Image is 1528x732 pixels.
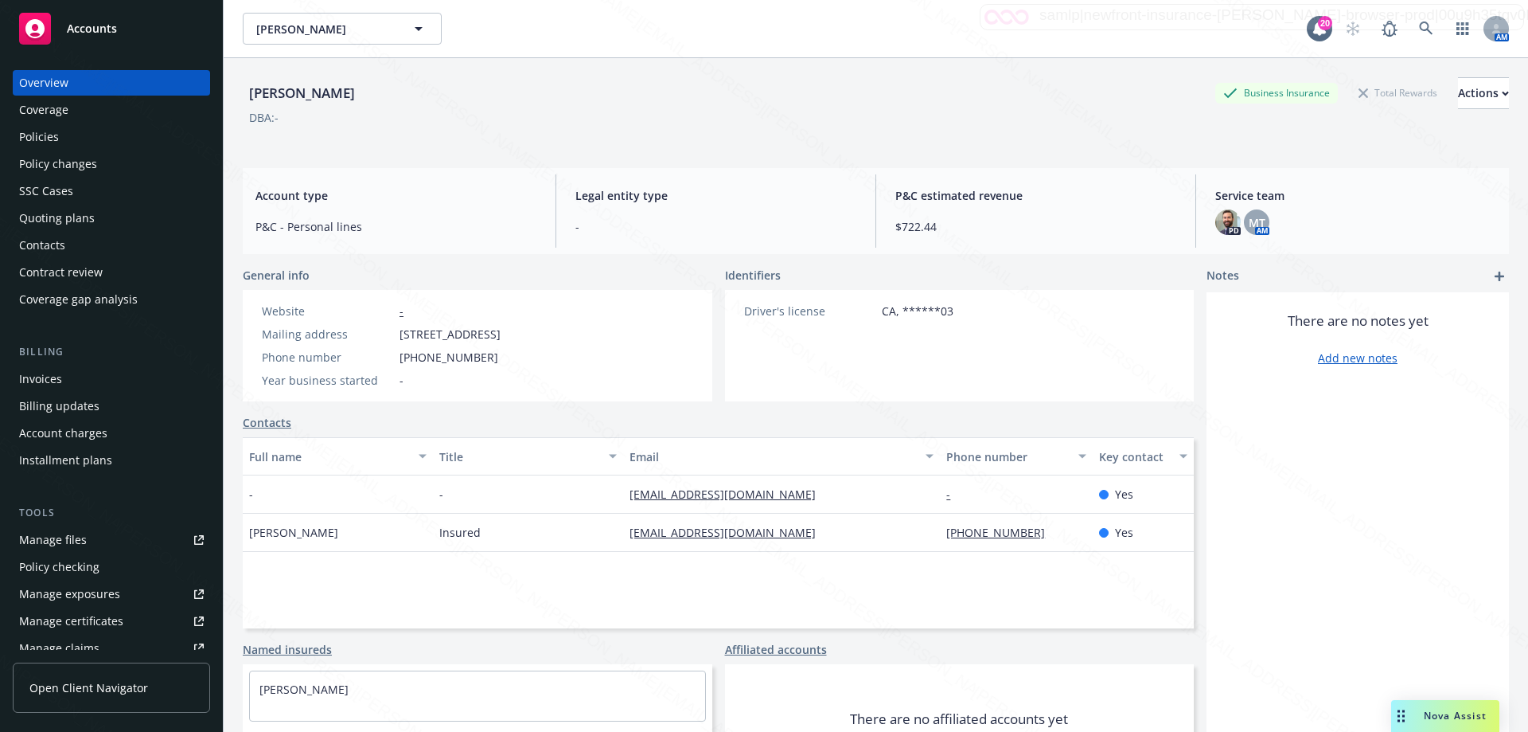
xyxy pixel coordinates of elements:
span: - [249,486,253,503]
div: Billing [13,344,210,360]
div: Website [262,303,393,319]
button: Phone number [940,437,1092,476]
span: Identifiers [725,267,781,284]
div: Key contact [1099,448,1170,465]
span: Nova Assist [1424,709,1487,722]
span: P&C - Personal lines [255,218,536,235]
a: Accounts [13,6,210,51]
a: Installment plans [13,448,210,473]
a: Add new notes [1318,350,1397,366]
div: Quoting plans [19,206,95,231]
span: - [400,372,403,389]
div: Phone number [946,448,1068,465]
a: Manage certificates [13,609,210,634]
a: Invoices [13,366,210,392]
div: Coverage [19,97,68,123]
span: General info [243,267,310,284]
div: Policy changes [19,151,97,177]
span: [PERSON_NAME] [249,524,338,541]
div: Manage certificates [19,609,123,634]
div: Manage claims [19,636,99,661]
div: Year business started [262,372,393,389]
div: Mailing address [262,326,393,343]
a: Account charges [13,421,210,446]
a: SSC Cases [13,178,210,204]
div: Invoices [19,366,62,392]
div: Contract review [19,260,103,285]
a: [PHONE_NUMBER] [946,525,1058,540]
img: photo [1215,209,1241,235]
span: Service team [1215,187,1496,204]
a: add [1490,267,1509,286]
div: Phone number [262,349,393,366]
span: $722.44 [895,218,1176,235]
a: Manage claims [13,636,210,661]
div: Manage exposures [19,581,120,607]
div: SSC Cases [19,178,73,204]
button: Actions [1458,77,1509,109]
div: [PERSON_NAME] [243,83,361,104]
a: Contacts [243,414,291,431]
button: Title [433,437,623,476]
a: Overview [13,70,210,96]
a: Affiliated accounts [725,641,827,658]
span: Notes [1206,267,1239,286]
div: Driver's license [744,303,875,319]
a: - [400,303,403,319]
div: Overview [19,70,68,96]
button: Nova Assist [1391,700,1499,732]
a: Policies [13,124,210,150]
span: Open Client Navigator [29,679,148,696]
span: Account type [255,187,536,204]
button: [PERSON_NAME] [243,13,442,45]
span: - [575,218,856,235]
span: There are no affiliated accounts yet [850,710,1068,729]
div: Policy checking [19,554,99,580]
a: Report a Bug [1374,13,1405,45]
div: Tools [13,505,210,521]
div: Email [630,448,916,465]
div: Business Insurance [1215,83,1338,103]
span: [STREET_ADDRESS] [400,326,501,343]
a: Contacts [13,233,210,258]
span: P&C estimated revenue [895,187,1176,204]
a: - [946,487,963,502]
div: 20 [1318,16,1332,30]
span: Legal entity type [575,187,856,204]
a: [EMAIL_ADDRESS][DOMAIN_NAME] [630,525,828,540]
div: Account charges [19,421,107,446]
a: Contract review [13,260,210,285]
span: [PHONE_NUMBER] [400,349,498,366]
div: Actions [1458,78,1509,108]
a: Search [1410,13,1442,45]
div: Billing updates [19,393,99,419]
a: Policy changes [13,151,210,177]
div: Coverage gap analysis [19,287,138,312]
div: Installment plans [19,448,112,473]
a: Manage exposures [13,581,210,607]
span: [PERSON_NAME] [256,21,394,37]
span: Accounts [67,22,117,35]
a: Policy checking [13,554,210,580]
a: Quoting plans [13,206,210,231]
div: Policies [19,124,59,150]
span: Yes [1115,524,1133,541]
button: Key contact [1093,437,1194,476]
div: Title [439,448,599,465]
div: DBA: - [249,109,279,126]
a: [EMAIL_ADDRESS][DOMAIN_NAME] [630,487,828,502]
button: Email [623,437,940,476]
div: Drag to move [1391,700,1411,732]
button: Full name [243,437,433,476]
span: There are no notes yet [1288,311,1429,331]
a: Manage files [13,527,210,553]
a: Billing updates [13,393,210,419]
div: Total Rewards [1351,83,1445,103]
a: Switch app [1447,13,1479,45]
span: Insured [439,524,481,541]
a: Start snowing [1337,13,1369,45]
div: Manage files [19,527,87,553]
a: Named insureds [243,641,332,658]
a: [PERSON_NAME] [259,682,349,697]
